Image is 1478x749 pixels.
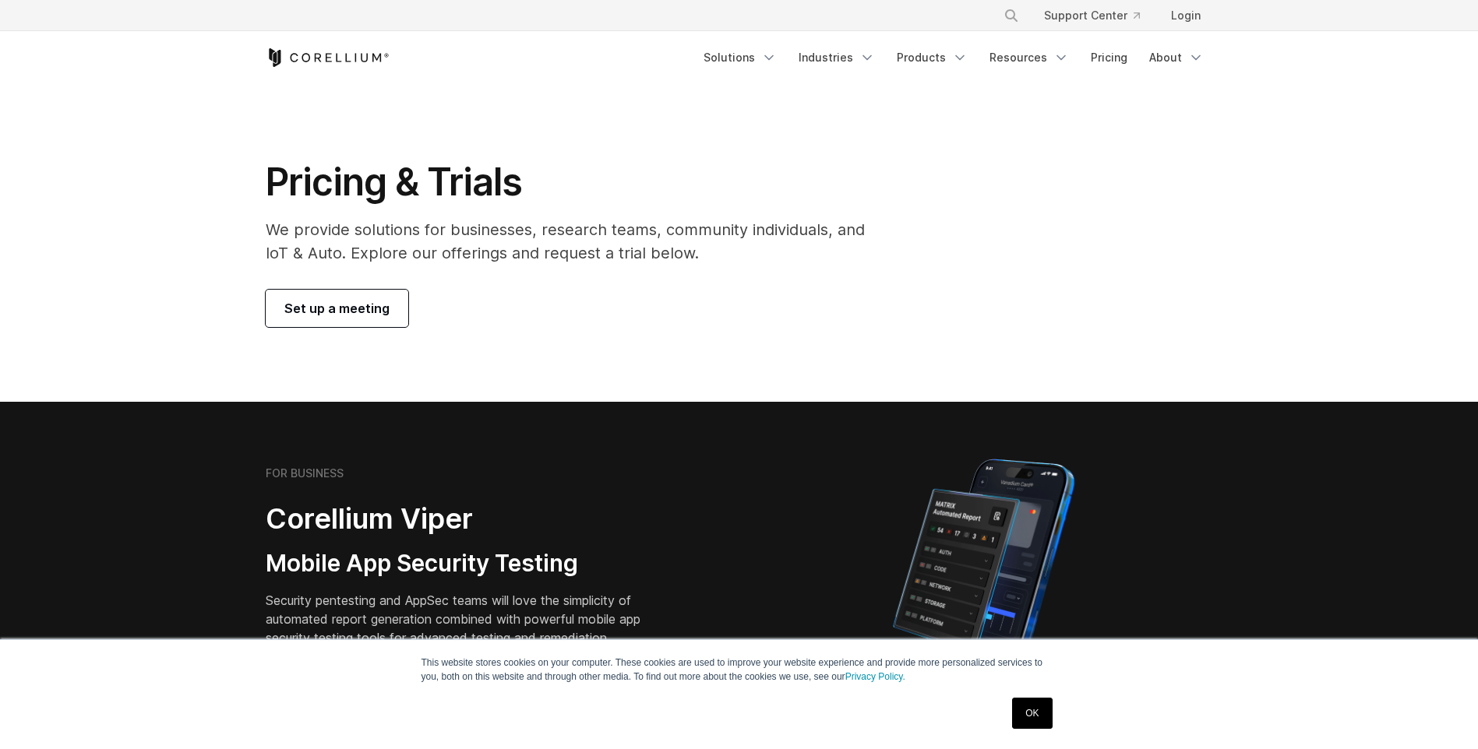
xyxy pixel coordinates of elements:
div: Navigation Menu [985,2,1213,30]
h1: Pricing & Trials [266,159,887,206]
p: Security pentesting and AppSec teams will love the simplicity of automated report generation comb... [266,591,665,647]
button: Search [997,2,1025,30]
a: Login [1159,2,1213,30]
p: We provide solutions for businesses, research teams, community individuals, and IoT & Auto. Explo... [266,218,887,265]
h3: Mobile App Security Testing [266,549,665,578]
div: Navigation Menu [694,44,1213,72]
h2: Corellium Viper [266,501,665,536]
a: Support Center [1032,2,1152,30]
a: Solutions [694,44,786,72]
a: About [1140,44,1213,72]
a: Set up a meeting [266,290,408,327]
a: Pricing [1081,44,1137,72]
a: Corellium Home [266,48,390,67]
span: Set up a meeting [284,299,390,318]
a: Industries [789,44,884,72]
img: Corellium MATRIX automated report on iPhone showing app vulnerability test results across securit... [866,452,1101,724]
a: Privacy Policy. [845,671,905,682]
a: Products [887,44,977,72]
a: Resources [980,44,1078,72]
p: This website stores cookies on your computer. These cookies are used to improve your website expe... [422,656,1057,684]
a: OK [1012,698,1052,729]
h6: FOR BUSINESS [266,466,344,480]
